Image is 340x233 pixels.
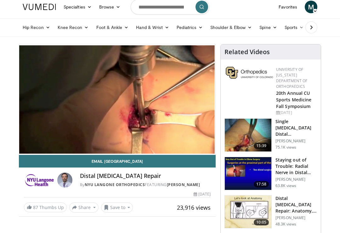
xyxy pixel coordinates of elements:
a: Specialties [60,1,95,13]
img: king_0_3.png.150x105_q85_crop-smart_upscale.jpg [225,119,271,151]
p: 48.3K views [275,222,296,227]
a: 10:05 Distal [MEDICAL_DATA] Repair: Anatomy, Approaches & Complications [PERSON_NAME] 48.3K views [224,195,317,229]
div: [DATE] [194,191,211,197]
p: 75.1K views [275,145,296,150]
a: [PERSON_NAME] [167,182,200,187]
h3: Distal [MEDICAL_DATA] Repair: Anatomy, Approaches & Complications [275,195,317,214]
a: 87 Thumbs Up [24,202,67,212]
span: 87 [33,204,38,210]
span: 15:39 [254,143,269,149]
button: Save to [101,202,133,213]
a: Sports [281,21,308,34]
a: Foot & Ankle [93,21,133,34]
h3: Single [MEDICAL_DATA] Distal [MEDICAL_DATA] Tendon Repair using a Button [275,118,317,137]
button: Share [69,202,99,213]
img: 355603a8-37da-49b6-856f-e00d7e9307d3.png.150x105_q85_autocrop_double_scale_upscale_version-0.2.png [226,67,273,79]
span: 17:58 [254,181,269,187]
a: M [305,1,317,13]
img: NYU Langone Orthopedics [24,173,55,188]
a: Knee Recon [54,21,93,34]
div: By FEATURING [80,182,211,188]
img: VuMedi Logo [23,4,56,10]
p: 63.8K views [275,183,296,188]
a: 15:39 Single [MEDICAL_DATA] Distal [MEDICAL_DATA] Tendon Repair using a Button [PERSON_NAME] 75.1... [224,118,317,152]
h4: Related Videos [224,48,270,56]
a: Favorites [275,1,301,13]
h3: Staying out of Trouble: Radial Nerve in Distal Humerus Fracture, Dis… [275,157,317,176]
span: 23,916 views [177,204,211,211]
span: 10:05 [254,219,269,225]
a: Email [GEOGRAPHIC_DATA] [19,155,216,168]
a: Hand & Wrist [132,21,173,34]
a: 20th Annual CU Sports Medicine Fall Symposium [276,90,312,109]
h4: Distal [MEDICAL_DATA] Repair [80,173,211,179]
img: Q2xRg7exoPLTwO8X4xMDoxOjB1O8AjAz_1.150x105_q85_crop-smart_upscale.jpg [225,157,271,190]
img: 90401_0000_3.png.150x105_q85_crop-smart_upscale.jpg [225,196,271,228]
p: [PERSON_NAME] [275,215,317,220]
a: NYU Langone Orthopedics [85,182,145,187]
a: University of [US_STATE] Department of Orthopaedics [276,67,307,89]
a: Spine [256,21,280,34]
a: Shoulder & Elbow [207,21,256,34]
p: [PERSON_NAME] [275,139,317,144]
p: [PERSON_NAME] [275,177,317,182]
a: Hip Recon [19,21,54,34]
video-js: Video Player [19,44,215,155]
a: Browse [95,1,124,13]
div: [DATE] [276,110,316,116]
img: Avatar [57,173,72,188]
a: 17:58 Staying out of Trouble: Radial Nerve in Distal Humerus Fracture, Dis… [PERSON_NAME] 63.8K v... [224,157,317,190]
a: Pediatrics [173,21,207,34]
